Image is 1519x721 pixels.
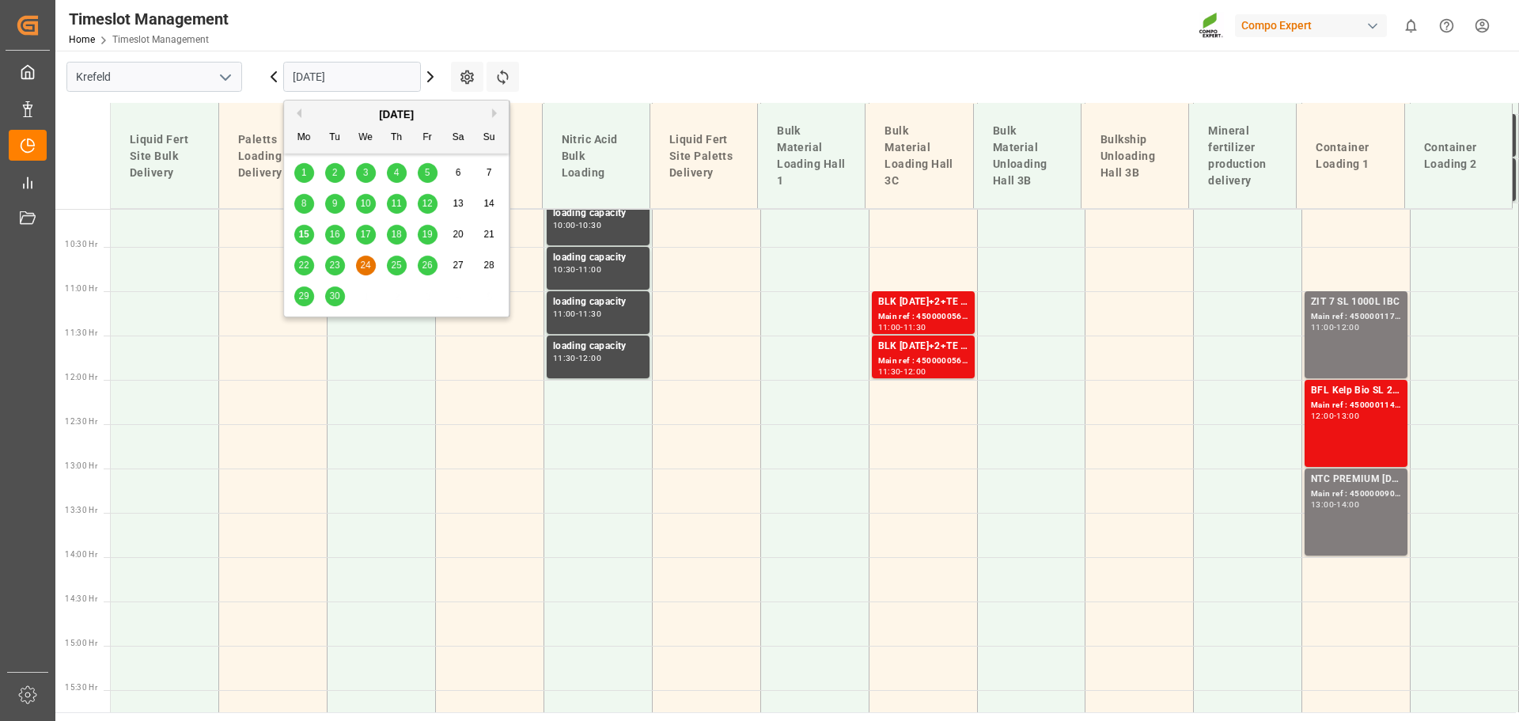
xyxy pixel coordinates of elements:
span: 18 [391,229,401,240]
div: 14:00 [1336,501,1359,508]
span: 23 [329,260,339,271]
div: - [1334,324,1336,331]
div: Choose Saturday, September 27th, 2025 [449,256,468,275]
div: Choose Saturday, September 6th, 2025 [449,163,468,183]
div: loading capacity [553,294,643,310]
div: Choose Monday, September 8th, 2025 [294,194,314,214]
div: Choose Sunday, September 14th, 2025 [479,194,499,214]
div: Choose Saturday, September 20th, 2025 [449,225,468,245]
div: Choose Saturday, September 13th, 2025 [449,194,468,214]
span: 22 [298,260,309,271]
div: We [356,128,376,148]
span: 13:30 Hr [65,506,97,514]
span: 7 [487,167,492,178]
div: Choose Wednesday, September 3rd, 2025 [356,163,376,183]
span: 30 [329,290,339,302]
span: 11:00 Hr [65,284,97,293]
div: Choose Tuesday, September 2nd, 2025 [325,163,345,183]
div: Choose Friday, September 19th, 2025 [418,225,438,245]
div: Choose Friday, September 5th, 2025 [418,163,438,183]
div: 12:00 [578,355,601,362]
span: 25 [391,260,401,271]
div: Bulk Material Unloading Hall 3B [987,116,1068,195]
span: 15 [298,229,309,240]
span: 10 [360,198,370,209]
div: Choose Sunday, September 21st, 2025 [479,225,499,245]
div: Paletts Loading & Delivery 1 [232,125,313,188]
button: show 0 new notifications [1393,8,1429,44]
div: Choose Thursday, September 25th, 2025 [387,256,407,275]
span: 20 [453,229,463,240]
div: - [1334,412,1336,419]
div: Choose Monday, September 22nd, 2025 [294,256,314,275]
div: loading capacity [553,339,643,355]
span: 11:30 Hr [65,328,97,337]
span: 24 [360,260,370,271]
div: Choose Wednesday, September 24th, 2025 [356,256,376,275]
div: 11:00 [578,266,601,273]
div: Mineral fertilizer production delivery [1202,116,1283,195]
span: 1 [301,167,307,178]
div: - [900,324,903,331]
span: 13 [453,198,463,209]
div: Container Loading 2 [1418,133,1499,179]
div: Main ref : 4500000904, 2000000789 [1311,488,1401,501]
div: Choose Tuesday, September 30th, 2025 [325,287,345,306]
div: month 2025-09 [289,157,505,312]
span: 26 [422,260,432,271]
div: - [900,368,903,375]
div: 11:30 [578,310,601,317]
div: Main ref : 4500000562, 2000000150 [878,310,968,324]
div: - [576,266,578,273]
div: Choose Tuesday, September 9th, 2025 [325,194,345,214]
div: Compo Expert [1235,14,1387,37]
span: 15:00 Hr [65,639,97,647]
div: Choose Tuesday, September 16th, 2025 [325,225,345,245]
div: Choose Tuesday, September 23rd, 2025 [325,256,345,275]
div: loading capacity [553,250,643,266]
div: Timeslot Management [69,7,229,31]
span: 3 [363,167,369,178]
span: 14:00 Hr [65,550,97,559]
span: 27 [453,260,463,271]
span: 15:30 Hr [65,683,97,692]
button: Help Center [1429,8,1464,44]
div: Choose Sunday, September 28th, 2025 [479,256,499,275]
div: Sa [449,128,468,148]
div: Mo [294,128,314,148]
div: 10:30 [578,222,601,229]
div: BLK [DATE]+2+TE (GW) BULK [878,339,968,355]
div: Container Loading 1 [1309,133,1391,179]
div: BLK [DATE]+2+TE (GW) BULK [878,294,968,310]
div: 11:30 [903,324,926,331]
div: Fr [418,128,438,148]
div: 12:00 [1336,324,1359,331]
button: open menu [213,65,237,89]
div: Tu [325,128,345,148]
span: 5 [425,167,430,178]
span: 21 [483,229,494,240]
input: DD.MM.YYYY [283,62,421,92]
span: 9 [332,198,338,209]
div: 10:30 [553,266,576,273]
div: Nitric Acid Bulk Loading [555,125,637,188]
div: - [1334,501,1336,508]
div: 12:00 [903,368,926,375]
span: 29 [298,290,309,302]
span: 12:30 Hr [65,417,97,426]
div: Main ref : 4500001175, 2000000991 [1311,310,1401,324]
div: Choose Wednesday, September 17th, 2025 [356,225,376,245]
div: Th [387,128,407,148]
span: 10:30 Hr [65,240,97,249]
div: Choose Thursday, September 18th, 2025 [387,225,407,245]
div: Main ref : 4500000563, 2000000150 [878,355,968,368]
div: Bulk Material Loading Hall 1 [771,116,852,195]
img: Screenshot%202023-09-29%20at%2010.02.21.png_1712312052.png [1199,12,1224,40]
div: 11:00 [553,310,576,317]
div: 12:00 [1311,412,1334,419]
div: Choose Sunday, September 7th, 2025 [479,163,499,183]
span: 17 [360,229,370,240]
button: Previous Month [292,108,301,118]
div: 11:30 [553,355,576,362]
div: Liquid Fert Site Bulk Delivery [123,125,206,188]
